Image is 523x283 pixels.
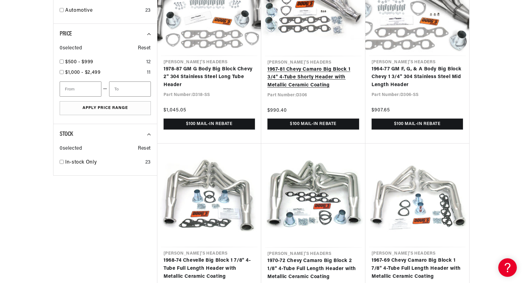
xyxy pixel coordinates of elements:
[147,69,151,77] div: 11
[65,159,143,167] a: In-stock Only
[60,44,82,52] span: 0 selected
[103,85,108,93] span: —
[267,66,359,89] a: 1967-81 Chevy Camaro Big Block 1 3/4" 4-Tube Shorty Header with Metallic Ceramic Coating
[372,65,463,89] a: 1964-77 GM F, G, & A Body Big Block Chevy 1 3/4" 304 Stainless Steel Mid Length Header
[109,81,151,97] input: To
[372,257,463,281] a: 1967-69 Chevy Camaro Big Block 1 7/8" 4-Tube Full Length Header with Metallic Ceramic Coating
[60,101,151,115] button: Apply Price Range
[65,7,143,15] a: Automotive
[65,70,101,75] span: $1,000 - $2,499
[60,81,101,97] input: From
[146,58,151,66] div: 12
[60,31,72,37] span: Price
[164,257,255,281] a: 1968-74 Chevelle Big Block 1 7/8" 4-Tube Full Length Header with Metallic Ceramic Coating
[164,65,255,89] a: 1978-87 GM G Body Big Block Chevy 2" 304 Stainless Steel Long Tube Header
[145,7,151,15] div: 23
[138,145,151,153] span: Reset
[138,44,151,52] span: Reset
[145,159,151,167] div: 23
[60,131,73,137] span: Stock
[60,145,82,153] span: 0 selected
[267,257,359,281] a: 1970-72 Chevy Camaro Big Block 2 1/8" 4-Tube Full Length Header with Metallic Ceramic Coating
[65,60,93,65] span: $500 - $999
